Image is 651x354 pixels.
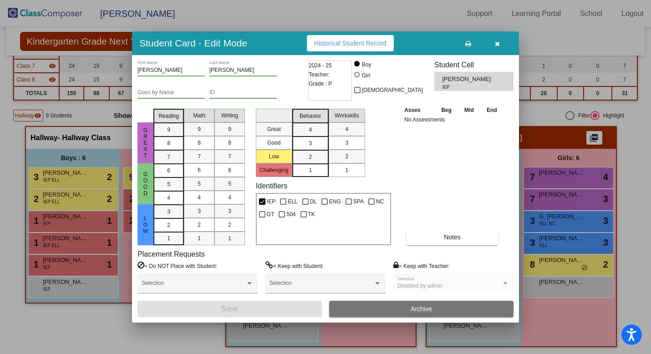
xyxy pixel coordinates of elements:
span: Behavior [300,112,321,120]
h3: Student Card - Edit Mode [139,37,247,49]
span: Archive [411,305,432,313]
span: Great [142,127,150,159]
span: IEP [442,84,486,91]
span: 4 [167,194,170,202]
span: 2 [345,152,348,161]
span: 3 [167,207,170,216]
div: Girl [361,71,371,80]
span: 5 [198,180,201,188]
span: 2024 - 25 [309,61,332,70]
span: 7 [228,152,231,161]
span: Good [142,171,150,197]
span: Notes [444,233,461,241]
span: IEP [267,196,275,207]
label: = Do NOT Place with Student: [137,261,217,270]
span: Save [221,305,238,313]
button: Historical Student Record [307,35,394,51]
span: DL [310,196,317,207]
span: 3 [198,207,201,215]
span: 1 [198,234,201,243]
span: NC [376,196,384,207]
span: 504 [286,209,295,220]
span: 2 [167,221,170,229]
span: 9 [167,126,170,134]
span: 3 [345,139,348,147]
span: 2 [198,221,201,229]
th: End [480,105,504,115]
span: 1 [228,234,231,243]
span: ENG [329,196,341,207]
span: 9 [228,125,231,133]
span: 4 [198,193,201,202]
span: 2 [309,153,312,161]
input: goes by name [137,90,205,96]
span: 2 [228,221,231,229]
span: TK [308,209,315,220]
th: Beg [435,105,458,115]
span: Low [142,215,150,234]
span: 1 [167,234,170,243]
span: 5 [167,180,170,188]
span: 4 [228,193,231,202]
span: Workskills [335,111,359,120]
span: GT [267,209,275,220]
th: Mid [458,105,480,115]
span: 6 [167,167,170,175]
label: Identifiers [256,182,287,190]
span: 3 [228,207,231,215]
span: ELL [288,196,297,207]
span: Math [193,111,205,120]
span: Historical Student Record [314,40,387,47]
span: 3 [309,139,312,147]
label: Placement Requests [137,250,205,258]
span: Reading [158,112,179,120]
span: [DEMOGRAPHIC_DATA] [362,85,423,96]
div: Boy [361,61,371,69]
span: 8 [228,139,231,147]
span: 5 [228,180,231,188]
button: Notes [407,229,498,245]
span: 6 [198,166,201,174]
span: Grade : P [309,79,332,88]
span: 4 [309,126,312,134]
button: Archive [329,301,514,317]
h3: Student Cell [434,61,514,69]
span: 6 [228,166,231,174]
span: [PERSON_NAME] [442,75,493,84]
td: No Assessments [402,115,504,124]
span: 1 [345,166,348,174]
span: 8 [167,139,170,147]
span: SPA [353,196,364,207]
span: Teacher: [309,70,330,79]
span: 7 [167,153,170,161]
span: 4 [345,125,348,133]
span: 8 [198,139,201,147]
span: 1 [309,166,312,174]
th: Asses [402,105,435,115]
span: Disabled by admin [397,283,442,289]
span: 9 [198,125,201,133]
span: Writing [221,111,238,120]
button: Save [137,301,322,317]
label: = Keep with Teacher: [393,261,450,270]
label: = Keep with Student: [265,261,324,270]
span: 7 [198,152,201,161]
